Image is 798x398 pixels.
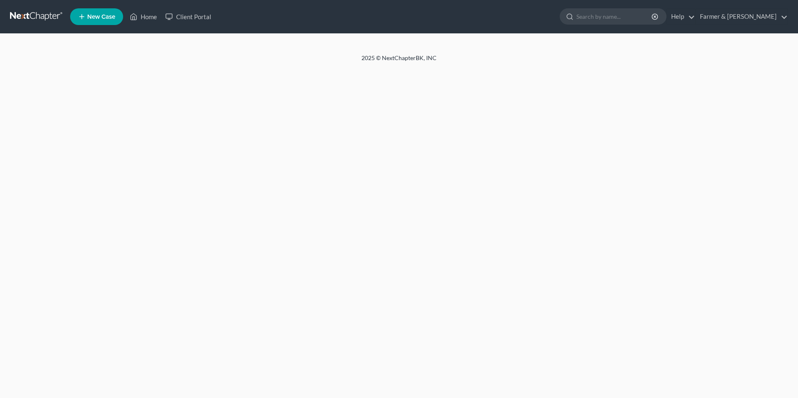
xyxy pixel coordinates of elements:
[161,9,215,24] a: Client Portal
[667,9,695,24] a: Help
[696,9,788,24] a: Farmer & [PERSON_NAME]
[87,14,115,20] span: New Case
[576,9,653,24] input: Search by name...
[126,9,161,24] a: Home
[161,54,637,69] div: 2025 © NextChapterBK, INC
